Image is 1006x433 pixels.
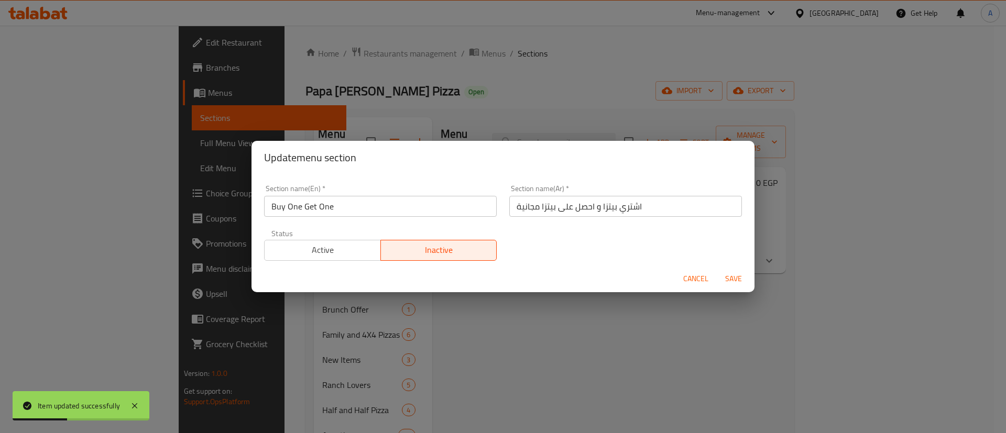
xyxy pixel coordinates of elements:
[264,196,497,217] input: Please enter section name(en)
[269,242,377,258] span: Active
[264,149,742,166] h2: Update menu section
[683,272,708,285] span: Cancel
[385,242,493,258] span: Inactive
[721,272,746,285] span: Save
[264,240,381,261] button: Active
[380,240,497,261] button: Inactive
[509,196,742,217] input: Please enter section name(ar)
[717,269,750,288] button: Save
[679,269,713,288] button: Cancel
[38,400,120,412] div: Item updated successfully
